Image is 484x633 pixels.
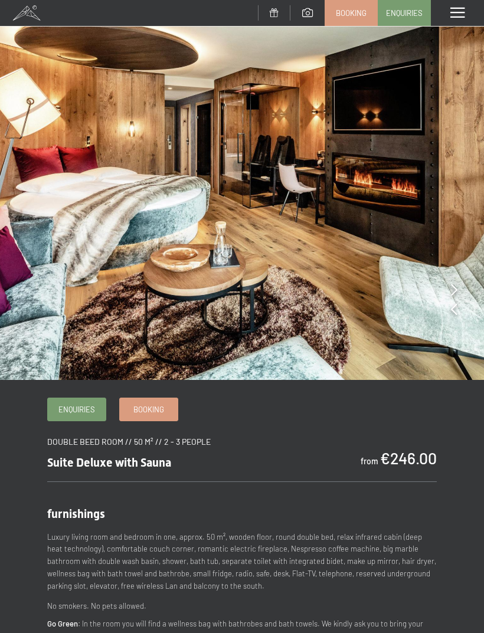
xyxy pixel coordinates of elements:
[48,398,106,421] a: Enquiries
[47,437,211,447] span: double beed room // 50 m² // 2 - 3 People
[378,1,430,25] a: Enquiries
[47,600,437,612] p: No smokers. No pets allowed.
[47,507,105,521] span: furnishings
[336,8,367,18] span: Booking
[120,398,178,421] a: Booking
[386,8,423,18] span: Enquiries
[58,404,95,415] span: Enquiries
[361,456,378,466] span: from
[47,619,78,628] strong: Go Green
[47,455,171,470] span: Suite Deluxe with Sauna
[380,448,437,467] b: €246.00
[133,404,164,415] span: Booking
[47,531,437,592] p: Luxury living room and bedroom in one, approx. 50 m², wooden floor, round double bed, relax infra...
[325,1,377,25] a: Booking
